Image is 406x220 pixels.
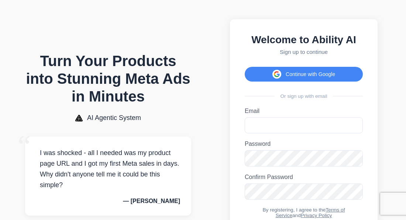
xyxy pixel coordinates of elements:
span: AI Agentic System [87,114,141,122]
p: — [PERSON_NAME] [36,198,180,204]
div: By registering, I agree to the and [245,207,363,218]
span: “ [18,129,31,163]
h2: Welcome to Ability AI [245,34,363,46]
label: Email [245,108,363,114]
img: AI Agentic System Logo [75,115,83,121]
button: Continue with Google [245,67,363,82]
p: I was shocked - all I needed was my product page URL and I got my first Meta sales in days. Why d... [36,148,180,190]
label: Password [245,141,363,147]
div: Or sign up with email [245,93,363,99]
a: Terms of Service [276,207,345,218]
a: Privacy Policy [301,213,332,218]
p: Sign up to continue [245,49,363,55]
h1: Turn Your Products into Stunning Meta Ads in Minutes [25,52,191,105]
label: Confirm Password [245,174,363,181]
